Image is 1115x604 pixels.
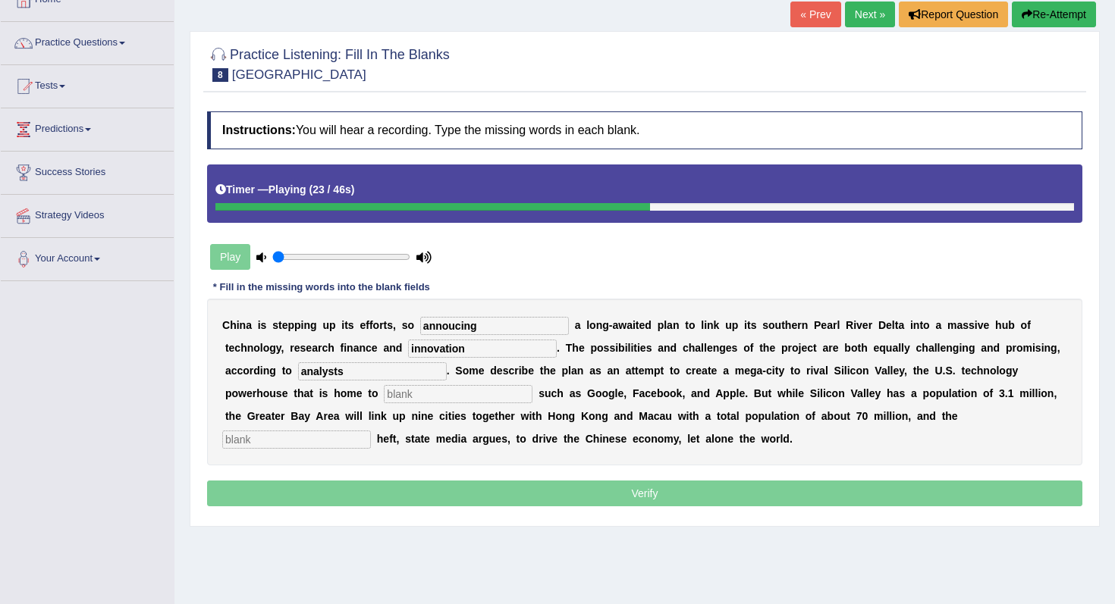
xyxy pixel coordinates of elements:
b: - [762,365,766,377]
input: blank [298,362,447,380]
b: n [347,342,353,354]
b: r [806,365,810,377]
b: m [469,365,478,377]
b: t [747,319,751,331]
b: n [946,342,953,354]
b: p [287,319,294,331]
b: c [231,365,237,377]
b: n [263,365,270,377]
b: p [562,365,569,377]
b: l [628,342,631,354]
b: t [813,342,817,354]
b: t [278,319,282,331]
b: t [631,365,635,377]
b: f [750,342,754,354]
b: e [744,365,750,377]
b: a [892,342,898,354]
b: c [508,365,514,377]
b: o [285,365,292,377]
b: s [261,319,267,331]
b: h [572,342,579,354]
b: o [1016,342,1023,354]
b: l [938,342,941,354]
b: 23 / 46s [313,183,351,196]
b: , [281,342,284,354]
b: o [263,342,270,354]
b: u [775,319,782,331]
b: n [987,342,994,354]
b: n [913,319,920,331]
b: s [503,365,509,377]
b: n [673,319,680,331]
b: e [639,365,645,377]
b: m [735,365,744,377]
b: f [1027,319,1031,331]
b: r [290,342,294,354]
b: D [878,319,886,331]
b: v [978,319,984,331]
b: a [827,319,833,331]
b: n [240,319,247,331]
b: a [246,319,252,331]
b: f [341,342,344,354]
b: e [579,342,585,354]
b: e [696,365,702,377]
b: o [792,342,799,354]
small: [GEOGRAPHIC_DATA] [232,67,366,82]
b: l [837,319,840,331]
b: l [568,365,571,377]
b: C [222,319,230,331]
b: a [571,365,577,377]
b: s [387,319,393,331]
b: e [769,342,775,354]
b: n [303,319,310,331]
b: g [719,342,726,354]
b: a [575,319,581,331]
b: b [844,342,851,354]
button: Re-Attempt [1012,2,1096,27]
b: d [671,342,677,354]
b: t [790,365,794,377]
h4: You will hear a recording. Type the missing words in each blank. [207,111,1082,149]
b: i [344,342,347,354]
b: a [627,319,633,331]
b: , [1057,342,1060,354]
b: c [916,342,922,354]
b: t [636,319,639,331]
b: i [959,342,962,354]
b: i [615,342,618,354]
b: a [981,342,987,354]
a: Predictions [1,108,174,146]
b: a [225,365,231,377]
b: e [821,319,827,331]
b: , [393,319,396,331]
a: Practice Questions [1,22,174,60]
b: ( [309,183,313,196]
b: o [589,319,596,331]
b: e [711,365,718,377]
b: l [704,342,707,354]
b: a [819,365,825,377]
b: i [625,342,628,354]
b: a [608,365,614,377]
b: n [962,342,969,354]
b: t [282,365,286,377]
b: r [379,319,383,331]
a: Next » [845,2,895,27]
b: e [791,319,797,331]
b: c [683,342,689,354]
b: i [341,319,344,331]
b: a [612,319,618,331]
b: o [243,365,250,377]
b: a [695,342,701,354]
b: a [757,365,763,377]
b: s [300,342,306,354]
b: l [586,319,589,331]
b: a [626,365,632,377]
b: y [276,342,281,354]
b: e [282,319,288,331]
b: r [788,342,792,354]
b: e [984,319,990,331]
b: o [851,342,858,354]
b: l [664,319,667,331]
